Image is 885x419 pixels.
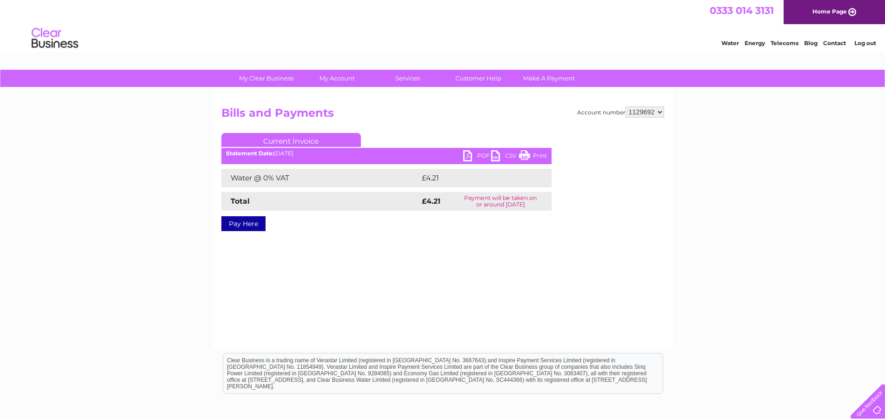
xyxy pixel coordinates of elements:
[804,40,818,47] a: Blog
[440,70,517,87] a: Customer Help
[710,5,774,16] a: 0333 014 3131
[577,106,664,118] div: Account number
[221,169,419,187] td: Water @ 0% VAT
[519,150,547,164] a: Print
[221,133,361,147] a: Current Invoice
[854,40,876,47] a: Log out
[721,40,739,47] a: Water
[823,40,846,47] a: Contact
[419,169,528,187] td: £4.21
[511,70,587,87] a: Make A Payment
[221,216,266,231] a: Pay Here
[221,106,664,124] h2: Bills and Payments
[369,70,446,87] a: Services
[299,70,375,87] a: My Account
[771,40,798,47] a: Telecoms
[31,24,79,53] img: logo.png
[450,192,551,211] td: Payment will be taken on or around [DATE]
[221,150,552,157] div: [DATE]
[463,150,491,164] a: PDF
[745,40,765,47] a: Energy
[226,150,274,157] b: Statement Date:
[491,150,519,164] a: CSV
[228,70,305,87] a: My Clear Business
[422,197,440,206] strong: £4.21
[223,5,663,45] div: Clear Business is a trading name of Verastar Limited (registered in [GEOGRAPHIC_DATA] No. 3667643...
[231,197,250,206] strong: Total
